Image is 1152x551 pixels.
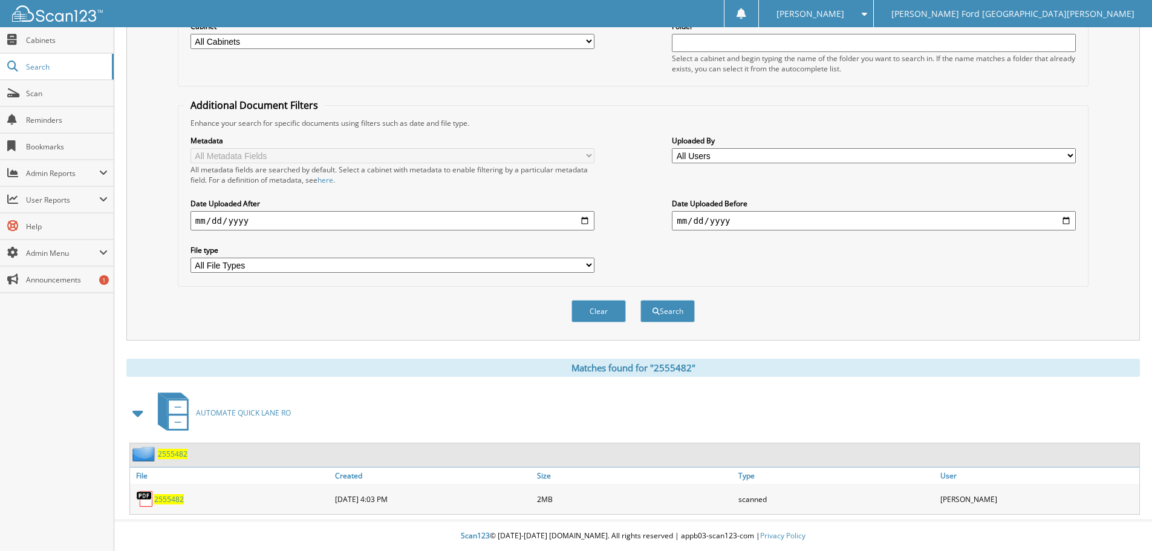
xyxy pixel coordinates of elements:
a: 2555482 [154,494,184,504]
legend: Additional Document Filters [184,99,324,112]
span: Scan123 [461,530,490,541]
span: AUTOMATE QUICK LANE RO [196,408,291,418]
div: Matches found for "2555482" [126,359,1140,377]
span: Search [26,62,106,72]
div: 1 [99,275,109,285]
a: Created [332,468,534,484]
div: [DATE] 4:03 PM [332,487,534,511]
span: [PERSON_NAME] Ford [GEOGRAPHIC_DATA][PERSON_NAME] [891,10,1134,18]
label: Uploaded By [672,135,1076,146]
input: end [672,211,1076,230]
a: Size [534,468,736,484]
span: User Reports [26,195,99,205]
button: Search [640,300,695,322]
span: Admin Menu [26,248,99,258]
label: Date Uploaded Before [672,198,1076,209]
a: Type [735,468,937,484]
div: All metadata fields are searched by default. Select a cabinet with metadata to enable filtering b... [190,165,594,185]
span: Bookmarks [26,142,108,152]
span: Reminders [26,115,108,125]
input: start [190,211,594,230]
span: Admin Reports [26,168,99,178]
div: Enhance your search for specific documents using filters such as date and file type. [184,118,1082,128]
div: scanned [735,487,937,511]
label: File type [190,245,594,255]
div: [PERSON_NAME] [937,487,1139,511]
label: Date Uploaded After [190,198,594,209]
img: PDF.png [136,490,154,508]
div: 2MB [534,487,736,511]
span: Cabinets [26,35,108,45]
span: [PERSON_NAME] [776,10,844,18]
img: folder2.png [132,446,158,461]
label: Metadata [190,135,594,146]
a: here [317,175,333,185]
div: © [DATE]-[DATE] [DOMAIN_NAME]. All rights reserved | appb03-scan123-com | [114,521,1152,551]
div: Select a cabinet and begin typing the name of the folder you want to search in. If the name match... [672,53,1076,74]
button: Clear [571,300,626,322]
img: scan123-logo-white.svg [12,5,103,22]
span: Help [26,221,108,232]
a: File [130,468,332,484]
span: Scan [26,88,108,99]
span: Announcements [26,275,108,285]
a: AUTOMATE QUICK LANE RO [151,389,291,437]
a: 2555482 [158,449,187,459]
a: User [937,468,1139,484]
a: Privacy Policy [760,530,805,541]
